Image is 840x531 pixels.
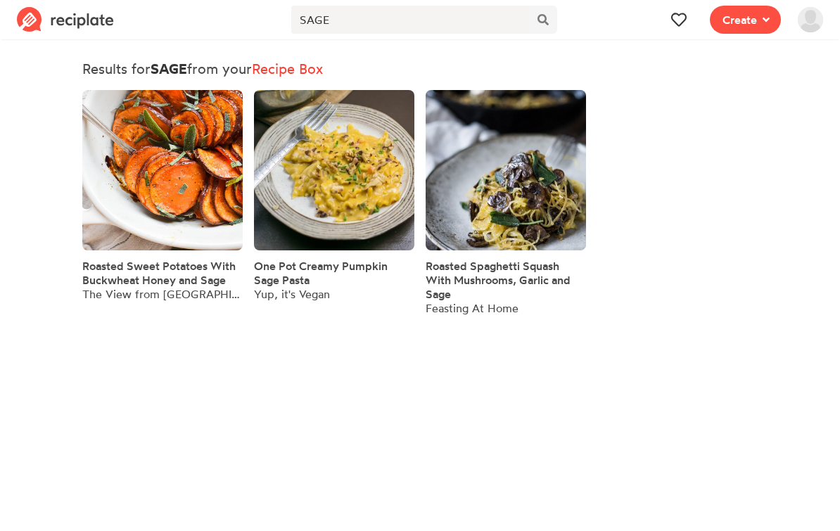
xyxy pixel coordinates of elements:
a: Recipe Box [252,60,323,77]
a: Roasted Sweet Potatoes With Buckwheat Honey and Sage [82,259,243,287]
img: User's avatar [798,7,823,32]
strong: SAGE [151,60,187,77]
span: Create [723,11,757,28]
div: Yup, it's Vegan [254,287,414,301]
input: Search [291,6,529,34]
div: The View from [GEOGRAPHIC_DATA] [82,287,243,301]
span: One Pot Creamy Pumpkin Sage Pasta [254,259,388,287]
button: Create [710,6,781,34]
span: Roasted Spaghetti Squash With Mushrooms, Garlic and Sage [426,259,571,301]
a: One Pot Creamy Pumpkin Sage Pasta [254,259,414,287]
a: Roasted Spaghetti Squash With Mushrooms, Garlic and Sage [426,259,586,301]
div: Feasting At Home [426,301,586,315]
img: Reciplate [17,7,114,32]
p: Results for from your [82,59,758,79]
span: Roasted Sweet Potatoes With Buckwheat Honey and Sage [82,259,236,287]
